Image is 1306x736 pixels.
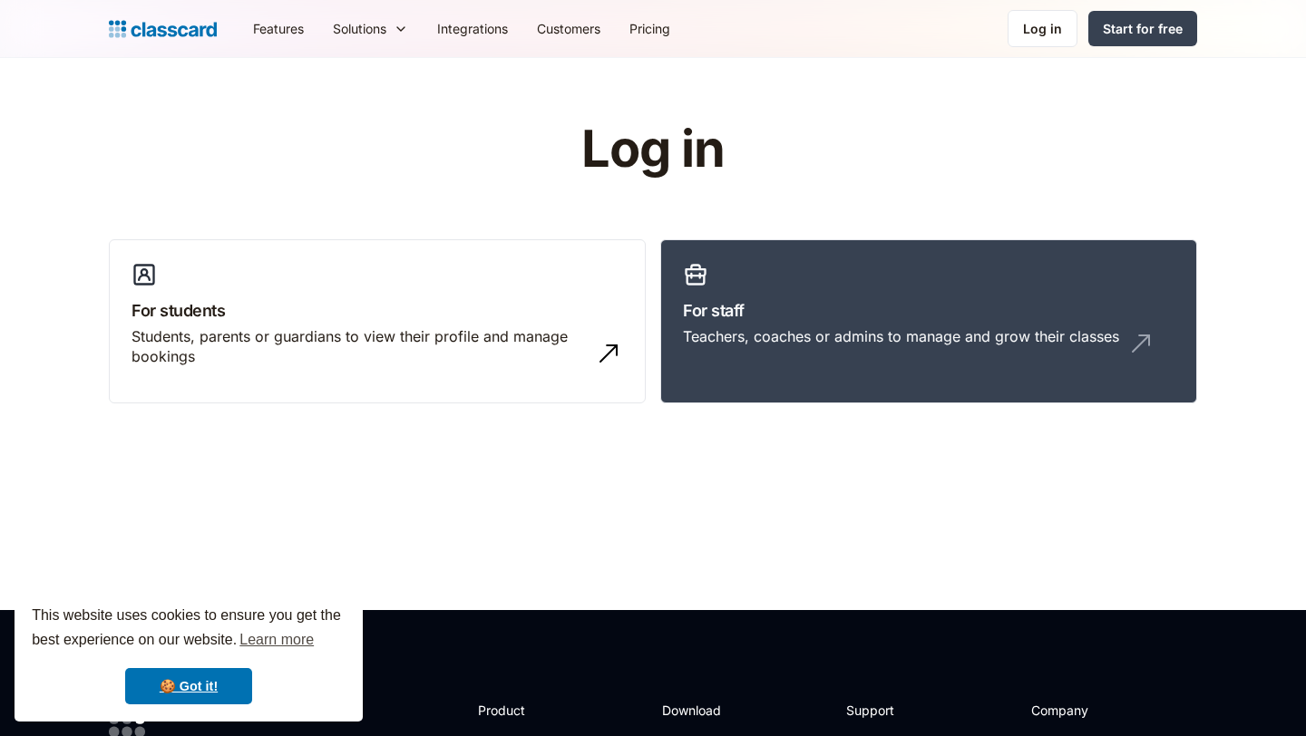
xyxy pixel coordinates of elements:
h2: Company [1031,701,1152,720]
a: Integrations [423,8,522,49]
a: Start for free [1088,11,1197,46]
h2: Product [478,701,575,720]
h2: Download [662,701,736,720]
div: Teachers, coaches or admins to manage and grow their classes [683,326,1119,346]
a: For staffTeachers, coaches or admins to manage and grow their classes [660,239,1197,404]
a: dismiss cookie message [125,668,252,704]
h3: For students [132,298,623,323]
a: Log in [1008,10,1077,47]
div: Students, parents or guardians to view their profile and manage bookings [132,326,587,367]
a: Customers [522,8,615,49]
span: This website uses cookies to ensure you get the best experience on our website. [32,605,346,654]
h2: Support [846,701,920,720]
a: Features [239,8,318,49]
a: Pricing [615,8,685,49]
a: learn more about cookies [237,626,317,654]
div: Log in [1023,19,1062,38]
div: cookieconsent [15,587,363,721]
h3: For staff [683,298,1174,323]
a: For studentsStudents, parents or guardians to view their profile and manage bookings [109,239,646,404]
div: Solutions [333,19,386,38]
div: Solutions [318,8,423,49]
a: home [109,16,217,42]
h1: Log in [365,121,941,178]
div: Start for free [1103,19,1183,38]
